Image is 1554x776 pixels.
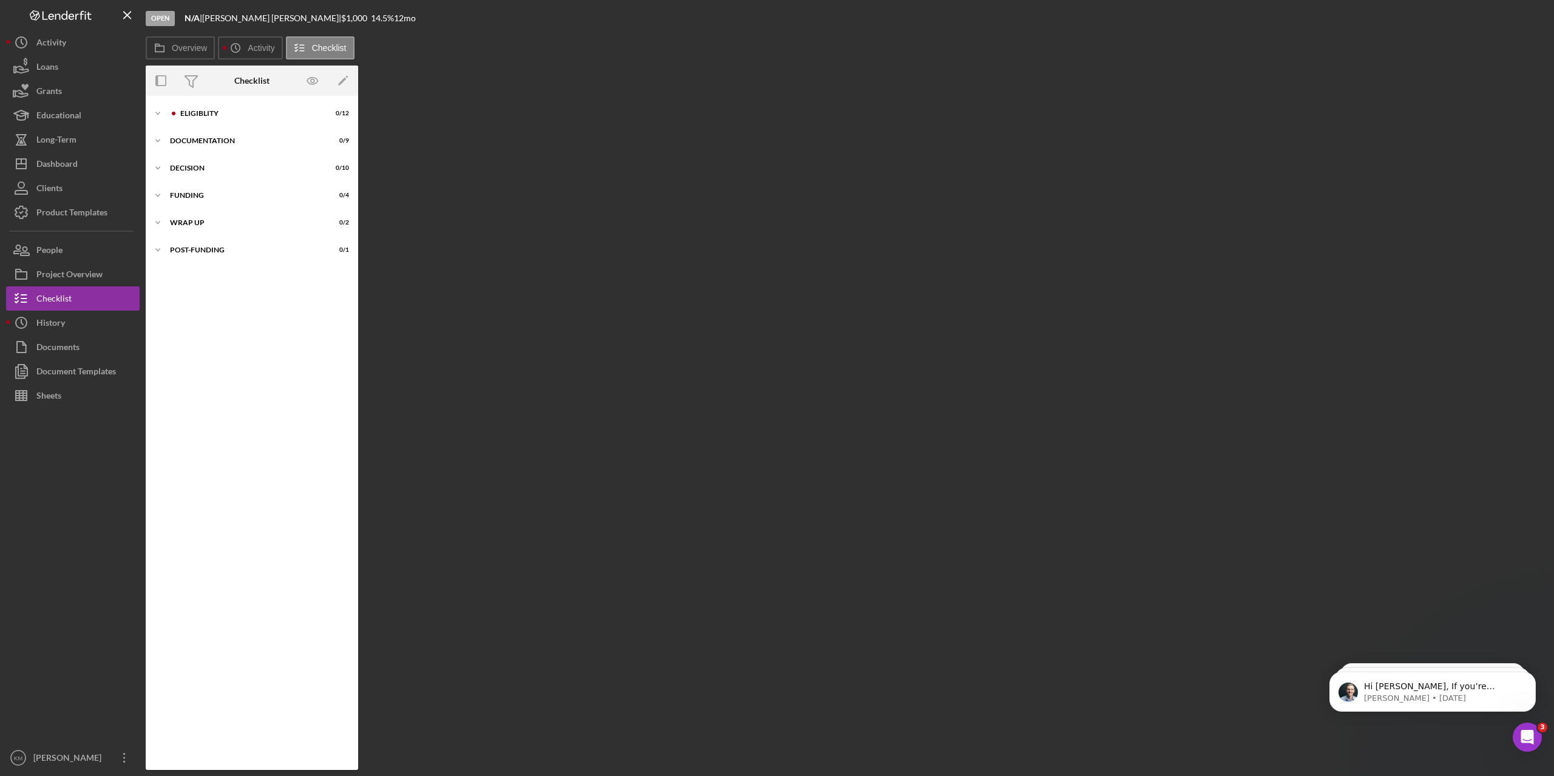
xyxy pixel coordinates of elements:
[327,246,349,254] div: 0 / 1
[36,286,72,314] div: Checklist
[341,13,367,23] span: $1,000
[312,43,347,53] label: Checklist
[6,238,140,262] button: People
[1311,646,1554,743] iframe: Intercom notifications message
[6,176,140,200] button: Clients
[36,335,80,362] div: Documents
[6,103,140,127] button: Educational
[371,13,394,23] div: 14.5 %
[36,383,61,411] div: Sheets
[327,219,349,226] div: 0 / 2
[185,13,200,23] b: N/A
[6,286,140,311] button: Checklist
[6,30,140,55] button: Activity
[6,746,140,770] button: KM[PERSON_NAME]
[146,36,215,59] button: Overview
[30,746,109,773] div: [PERSON_NAME]
[170,164,319,172] div: Decision
[36,238,63,265] div: People
[327,192,349,199] div: 0 / 4
[6,311,140,335] button: History
[170,137,319,144] div: Documentation
[172,43,207,53] label: Overview
[36,79,62,106] div: Grants
[36,311,65,338] div: History
[36,152,78,179] div: Dashboard
[185,13,202,23] div: |
[248,43,274,53] label: Activity
[327,164,349,172] div: 0 / 10
[36,30,66,58] div: Activity
[1538,723,1547,732] span: 3
[36,200,107,228] div: Product Templates
[6,359,140,383] button: Document Templates
[234,76,270,86] div: Checklist
[14,755,22,761] text: KM
[170,246,319,254] div: Post-Funding
[286,36,355,59] button: Checklist
[36,127,76,155] div: Long-Term
[327,137,349,144] div: 0 / 9
[170,219,319,226] div: Wrap up
[6,152,140,176] button: Dashboard
[6,262,140,286] button: Project Overview
[36,359,116,386] div: Document Templates
[1513,723,1542,752] iframe: Intercom live chat
[146,11,175,26] div: Open
[6,127,140,152] button: Long-Term
[36,262,103,289] div: Project Overview
[36,103,81,130] div: Educational
[170,192,319,199] div: Funding
[218,36,282,59] button: Activity
[36,55,58,82] div: Loans
[6,200,140,224] button: Product Templates
[6,335,140,359] button: Documents
[6,383,140,408] button: Sheets
[180,110,319,117] div: Eligiblity
[6,55,140,79] button: Loans
[202,13,341,23] div: [PERSON_NAME] [PERSON_NAME] |
[36,176,63,203] div: Clients
[6,79,140,103] button: Grants
[327,110,349,117] div: 0 / 12
[394,13,416,23] div: 12 mo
